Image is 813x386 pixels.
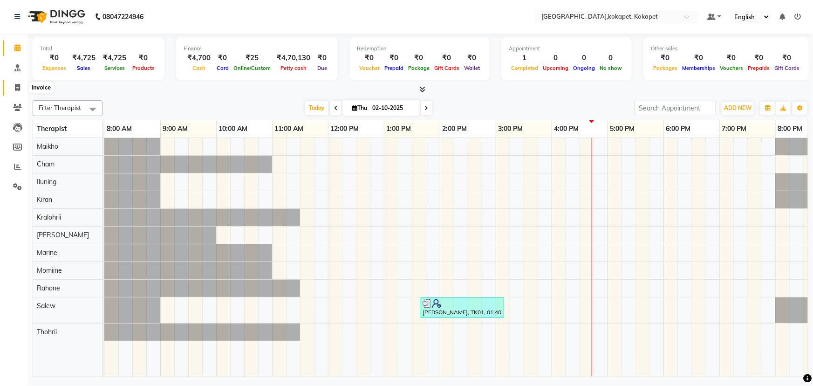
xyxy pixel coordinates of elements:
div: Invoice [29,82,53,93]
span: Cham [37,160,55,168]
b: 08047224946 [102,4,143,30]
span: Momiine [37,266,62,275]
span: Expenses [40,65,68,71]
div: ₹25 [231,53,273,63]
div: ₹0 [382,53,406,63]
span: Voucher [357,65,382,71]
div: ₹0 [745,53,772,63]
div: ₹0 [772,53,802,63]
span: Cash [190,65,208,71]
div: ₹0 [406,53,432,63]
span: Packages [651,65,680,71]
a: 5:00 PM [608,122,637,136]
span: Thu [350,104,369,111]
div: Appointment [509,45,624,53]
a: 11:00 AM [273,122,306,136]
a: 10:00 AM [217,122,250,136]
span: Products [130,65,157,71]
span: Services [102,65,127,71]
span: Prepaids [745,65,772,71]
input: 2025-10-02 [369,101,416,115]
button: ADD NEW [722,102,754,115]
span: Salew [37,302,55,310]
span: Due [315,65,329,71]
div: ₹0 [314,53,330,63]
div: Finance [184,45,330,53]
div: ₹0 [717,53,745,63]
span: Card [214,65,231,71]
span: [PERSON_NAME] [37,231,89,239]
a: 6:00 PM [664,122,693,136]
span: Filter Therapist [39,104,81,111]
div: ₹4,725 [68,53,99,63]
span: Therapist [37,124,67,133]
input: Search Appointment [635,101,716,115]
img: logo [24,4,88,30]
span: Kiran [37,195,52,204]
span: Upcoming [540,65,571,71]
div: ₹0 [130,53,157,63]
span: Today [305,101,328,115]
a: 12:00 PM [328,122,362,136]
span: Completed [509,65,540,71]
span: Prepaid [382,65,406,71]
span: Ongoing [571,65,597,71]
span: Kralohrii [37,213,61,221]
div: ₹0 [357,53,382,63]
span: Gift Cards [432,65,462,71]
div: 0 [597,53,624,63]
span: Marine [37,248,57,257]
div: [PERSON_NAME], TK01, 01:40 PM-03:10 PM, Thai [MEDICAL_DATA] 60min (₹3000),Foot Reflexology 30min ... [422,299,503,317]
span: Iluning [37,178,56,186]
span: No show [597,65,624,71]
a: 8:00 PM [776,122,805,136]
span: Memberships [680,65,717,71]
div: ₹4,700 [184,53,214,63]
div: Other sales [651,45,802,53]
div: 1 [509,53,540,63]
div: Total [40,45,157,53]
span: Maikho [37,142,58,151]
div: ₹0 [680,53,717,63]
div: ₹0 [40,53,68,63]
div: ₹0 [214,53,231,63]
span: ADD NEW [724,104,752,111]
div: Redemption [357,45,482,53]
span: Vouchers [717,65,745,71]
span: Wallet [462,65,482,71]
a: 4:00 PM [552,122,581,136]
a: 9:00 AM [161,122,191,136]
span: Gift Cards [772,65,802,71]
div: ₹4,725 [99,53,130,63]
span: Sales [75,65,93,71]
span: Online/Custom [231,65,273,71]
div: 0 [540,53,571,63]
div: ₹0 [462,53,482,63]
span: Rahone [37,284,60,292]
span: Thohrii [37,328,57,336]
div: ₹4,70,130 [273,53,314,63]
span: Package [406,65,432,71]
a: 3:00 PM [496,122,526,136]
div: ₹0 [651,53,680,63]
a: 1:00 PM [384,122,414,136]
a: 8:00 AM [104,122,134,136]
span: Petty cash [278,65,309,71]
a: 2:00 PM [440,122,470,136]
a: 7:00 PM [720,122,749,136]
div: ₹0 [432,53,462,63]
div: 0 [571,53,597,63]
